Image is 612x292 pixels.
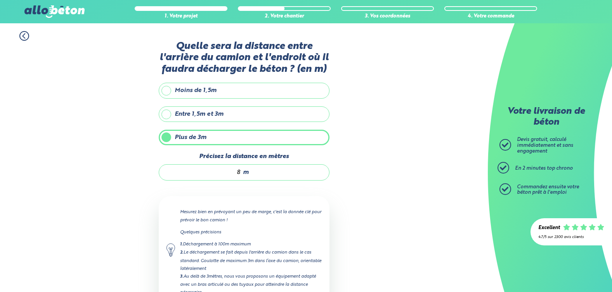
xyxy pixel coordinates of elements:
[444,14,537,19] div: 4. Votre commande
[180,242,183,247] strong: 1.
[167,169,241,176] input: 0
[159,83,329,98] label: Moins de 1,5m
[159,41,329,75] label: Quelle sera la distance entre l'arrière du camion et l'endroit où il faudra décharger le béton ? ...
[341,14,434,19] div: 3. Vos coordonnées
[159,153,329,160] label: Précisez la distance en mètres
[243,169,249,176] span: m
[180,249,322,272] div: Le déchargement se fait depuis l'arrière du camion dans le cas standard. Goulotte de maximum 3m d...
[180,228,322,236] p: Quelques précisions
[159,130,329,145] label: Plus de 3m
[24,5,84,18] img: allobéton
[159,106,329,122] label: Entre 1,5m et 3m
[543,262,603,283] iframe: Help widget launcher
[180,250,184,255] strong: 2.
[180,240,322,249] div: Déchargement à 100m maximum
[238,14,331,19] div: 2. Votre chantier
[180,275,184,279] strong: 3.
[135,14,227,19] div: 1. Votre projet
[180,208,322,224] p: Mesurez bien en prévoyant un peu de marge, c'est la donnée clé pour prévoir le bon camion !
